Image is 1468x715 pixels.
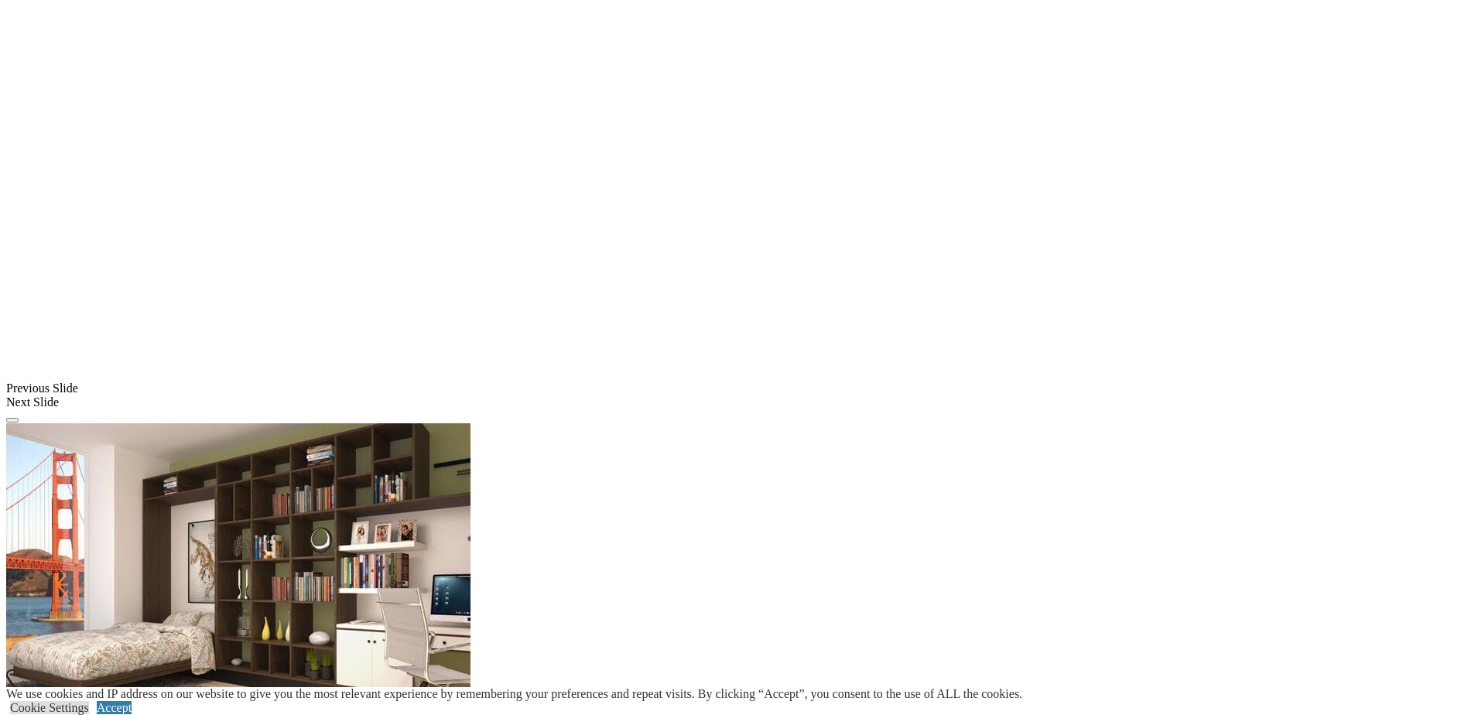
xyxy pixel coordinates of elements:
a: Cookie Settings [10,701,89,714]
div: Previous Slide [6,381,1462,395]
button: Click here to pause slide show [6,418,19,422]
a: Accept [97,701,132,714]
div: Next Slide [6,395,1462,409]
div: We use cookies and IP address on our website to give you the most relevant experience by remember... [6,687,1022,701]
